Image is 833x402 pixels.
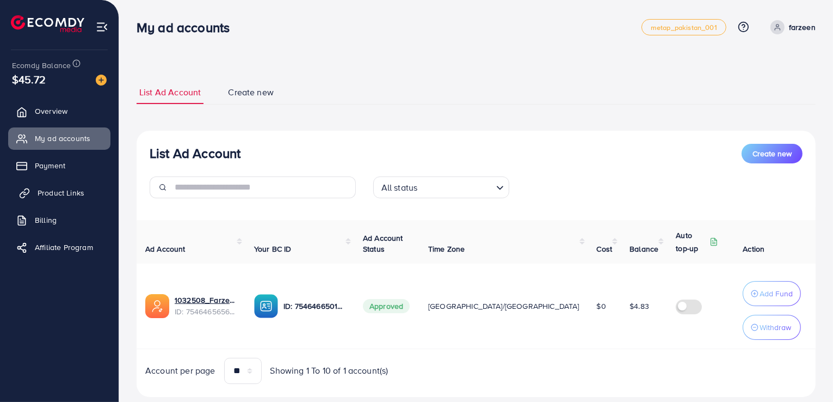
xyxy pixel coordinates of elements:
[789,21,816,34] p: farzeen
[787,353,825,394] iframe: Chat
[743,315,801,340] button: Withdraw
[8,100,110,122] a: Overview
[145,243,186,254] span: Ad Account
[641,19,726,35] a: metap_pakistan_001
[8,127,110,149] a: My ad accounts
[752,148,792,159] span: Create new
[145,294,169,318] img: ic-ads-acc.e4c84228.svg
[373,176,509,198] div: Search for option
[12,60,71,71] span: Ecomdy Balance
[12,71,46,87] span: $45.72
[421,178,491,196] input: Search for option
[630,301,649,312] span: $4.83
[228,86,274,99] span: Create new
[8,155,110,176] a: Payment
[96,75,107,86] img: image
[270,364,388,377] span: Showing 1 To 10 of 1 account(s)
[254,243,292,254] span: Your BC ID
[760,287,793,300] p: Add Fund
[428,243,465,254] span: Time Zone
[35,242,93,253] span: Affiliate Program
[254,294,278,318] img: ic-ba-acc.ded83a64.svg
[145,364,215,377] span: Account per page
[363,233,403,254] span: Ad Account Status
[283,300,345,313] p: ID: 7546466501210669072
[630,243,658,254] span: Balance
[175,295,237,317] div: <span class='underline'>1032508_Farzeen_1757048764712</span></br>7546465656238227463
[175,295,237,306] a: 1032508_Farzeen_1757048764712
[150,145,240,161] h3: List Ad Account
[743,243,764,254] span: Action
[676,229,707,255] p: Auto top-up
[35,160,65,171] span: Payment
[175,306,237,317] span: ID: 7546465656238227463
[35,106,67,117] span: Overview
[35,215,57,226] span: Billing
[363,299,410,313] span: Approved
[743,281,801,306] button: Add Fund
[8,182,110,204] a: Product Links
[11,15,84,32] img: logo
[651,24,717,31] span: metap_pakistan_001
[597,243,613,254] span: Cost
[742,144,803,163] button: Create new
[379,180,420,196] span: All status
[38,187,84,198] span: Product Links
[8,236,110,258] a: Affiliate Program
[766,20,816,34] a: farzeen
[96,21,108,33] img: menu
[428,301,579,312] span: [GEOGRAPHIC_DATA]/[GEOGRAPHIC_DATA]
[139,86,201,99] span: List Ad Account
[137,20,238,35] h3: My ad accounts
[597,301,606,312] span: $0
[35,133,90,144] span: My ad accounts
[8,209,110,231] a: Billing
[760,321,791,334] p: Withdraw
